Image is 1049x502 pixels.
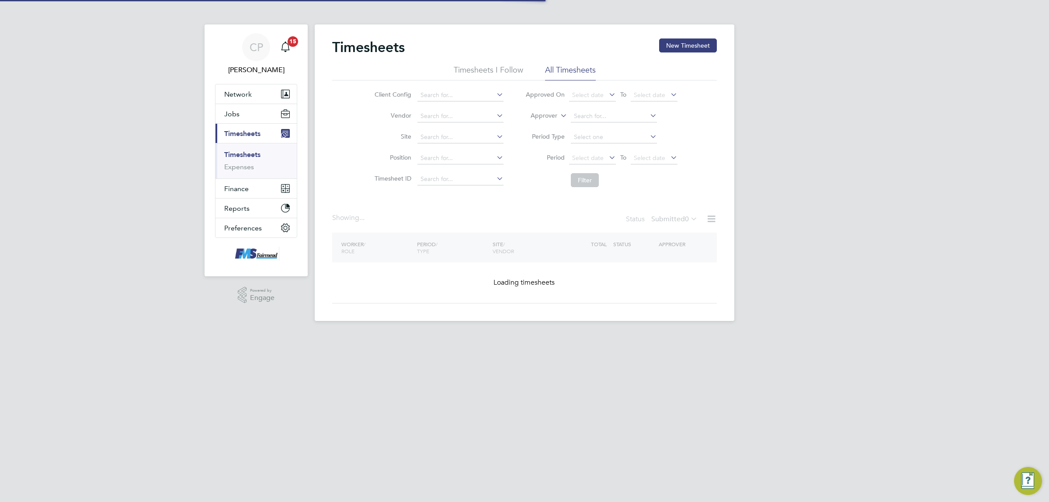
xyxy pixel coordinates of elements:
[634,91,665,99] span: Select date
[224,129,261,138] span: Timesheets
[224,150,261,159] a: Timesheets
[250,42,263,53] span: CP
[215,143,297,178] div: Timesheets
[571,131,657,143] input: Select one
[372,112,411,119] label: Vendor
[417,110,504,122] input: Search for...
[238,287,275,303] a: Powered byEngage
[1014,467,1042,495] button: Engage Resource Center
[525,153,565,161] label: Period
[417,89,504,101] input: Search for...
[233,247,279,261] img: f-mead-logo-retina.png
[372,153,411,161] label: Position
[215,218,297,237] button: Preferences
[250,287,274,294] span: Powered by
[205,24,308,276] nav: Main navigation
[372,91,411,98] label: Client Config
[634,154,665,162] span: Select date
[626,213,699,226] div: Status
[224,110,240,118] span: Jobs
[618,152,629,163] span: To
[651,215,698,223] label: Submitted
[250,294,274,302] span: Engage
[618,89,629,100] span: To
[215,179,297,198] button: Finance
[685,215,689,223] span: 0
[372,132,411,140] label: Site
[359,213,365,222] span: ...
[572,91,604,99] span: Select date
[224,90,252,98] span: Network
[224,224,262,232] span: Preferences
[215,124,297,143] button: Timesheets
[215,65,297,75] span: Callum Pridmore
[571,173,599,187] button: Filter
[224,204,250,213] span: Reports
[417,173,504,185] input: Search for...
[417,152,504,164] input: Search for...
[215,104,297,123] button: Jobs
[417,131,504,143] input: Search for...
[659,38,717,52] button: New Timesheet
[215,84,297,104] button: Network
[525,132,565,140] label: Period Type
[571,110,657,122] input: Search for...
[277,33,294,61] a: 15
[545,65,596,80] li: All Timesheets
[332,213,366,223] div: Showing
[525,91,565,98] label: Approved On
[215,33,297,75] a: CP[PERSON_NAME]
[215,247,297,261] a: Go to home page
[372,174,411,182] label: Timesheet ID
[332,38,405,56] h2: Timesheets
[518,112,557,120] label: Approver
[224,163,254,171] a: Expenses
[224,185,249,193] span: Finance
[215,199,297,218] button: Reports
[454,65,523,80] li: Timesheets I Follow
[288,36,298,47] span: 15
[572,154,604,162] span: Select date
